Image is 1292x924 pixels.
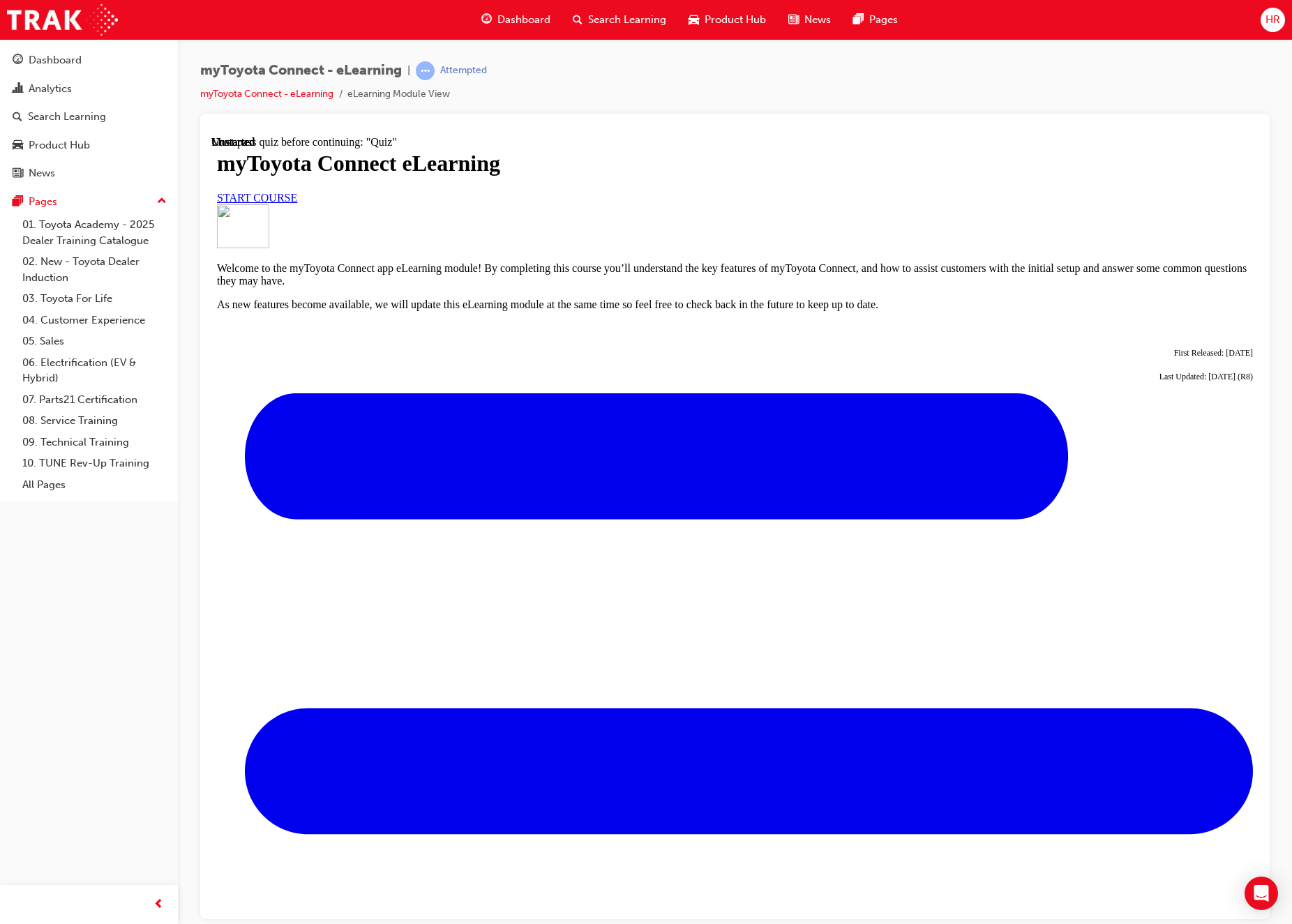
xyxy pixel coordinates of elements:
a: Product Hub [6,132,172,158]
div: Analytics [29,81,72,97]
a: 07. Parts21 Certification [17,389,172,411]
a: guage-iconDashboard [470,6,562,34]
span: news-icon [13,167,23,180]
a: 04. Customer Experience [17,310,172,331]
span: car-icon [689,11,699,29]
span: news-icon [788,11,799,29]
a: pages-iconPages [842,6,909,34]
span: Pages [869,12,898,28]
a: All Pages [17,474,172,496]
a: Dashboard [6,47,172,73]
p: As new features become available, we will update this eLearning module at the same time so feel f... [6,162,1042,175]
li: eLearning Module View [347,86,450,103]
a: Search Learning [6,104,172,130]
span: learningRecordVerb_ATTEMPT-icon [416,61,435,80]
a: START COURSE [6,56,86,68]
a: search-iconSearch Learning [562,6,677,34]
span: News [804,12,831,28]
span: pages-icon [13,196,23,209]
h1: myToyota Connect eLearning [6,15,1042,40]
span: prev-icon [153,896,164,914]
span: up-icon [157,192,167,211]
a: 06. Electrification (EV & Hybrid) [17,352,172,389]
a: 10. TUNE Rev-Up Training [17,453,172,474]
span: search-icon [573,11,583,29]
a: Analytics [6,76,172,102]
span: chart-icon [13,83,23,96]
span: guage-icon [481,11,492,29]
a: News [6,160,172,186]
a: 03. Toyota For Life [17,288,172,310]
a: 05. Sales [17,331,172,352]
span: Search Learning [588,12,666,28]
span: Last Updated: [DATE] (R8) [948,236,1042,245]
div: Pages [29,194,57,210]
button: Pages [6,189,172,215]
button: HR [1261,8,1285,32]
span: car-icon [13,139,23,152]
span: | [407,63,410,79]
p: Welcome to the myToyota Connect app eLearning module! By completing this course you’ll understand... [6,126,1042,151]
a: 02. New - Toyota Dealer Induction [17,251,172,288]
span: pages-icon [853,11,864,29]
div: News [29,165,55,181]
div: Dashboard [29,52,82,68]
span: First Released: [DATE] [963,212,1042,222]
span: Product Hub [705,12,766,28]
a: myToyota Connect - eLearning [200,88,333,100]
div: Product Hub [29,137,90,153]
a: news-iconNews [777,6,842,34]
a: 08. Service Training [17,410,172,432]
span: myToyota Connect - eLearning [200,63,402,79]
a: 01. Toyota Academy - 2025 Dealer Training Catalogue [17,214,172,251]
div: Search Learning [28,109,106,125]
img: Trak [7,4,118,36]
span: HR [1265,12,1280,28]
span: search-icon [13,111,22,123]
div: Attempted [440,64,487,77]
a: car-iconProduct Hub [677,6,777,34]
a: 09. Technical Training [17,432,172,453]
div: Open Intercom Messenger [1245,877,1278,910]
button: DashboardAnalyticsSearch LearningProduct HubNews [6,45,172,189]
span: Dashboard [497,12,550,28]
span: guage-icon [13,54,23,67]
